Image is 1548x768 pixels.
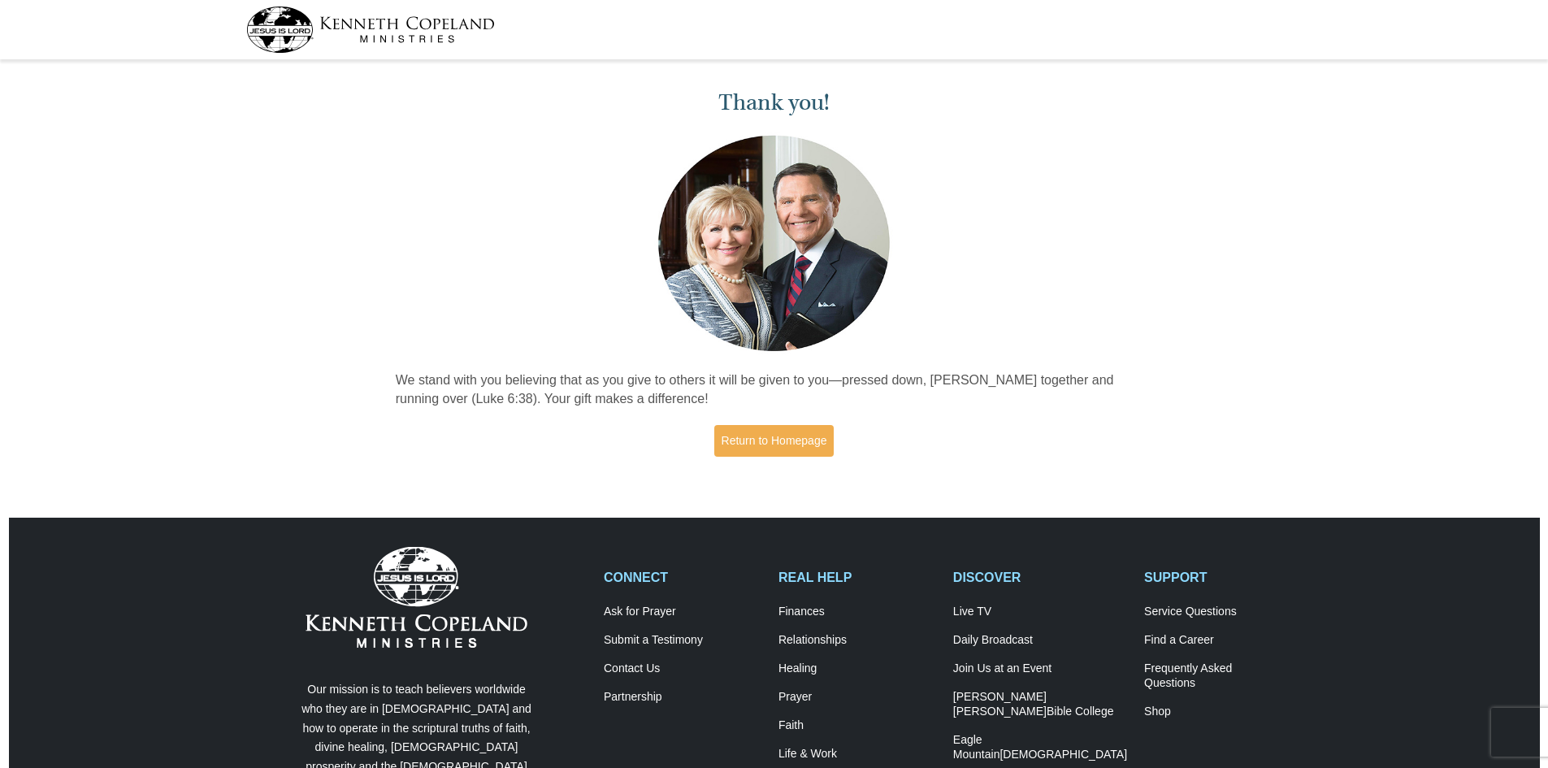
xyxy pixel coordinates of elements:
[778,662,936,676] a: Healing
[1144,605,1302,619] a: Service Questions
[953,662,1127,676] a: Join Us at an Event
[953,570,1127,585] h2: DISCOVER
[654,132,894,355] img: Kenneth and Gloria
[778,690,936,705] a: Prayer
[604,570,761,585] h2: CONNECT
[396,89,1153,116] h1: Thank you!
[1047,705,1114,718] span: Bible College
[778,570,936,585] h2: REAL HELP
[953,605,1127,619] a: Live TV
[714,425,835,457] a: Return to Homepage
[1144,662,1302,691] a: Frequently AskedQuestions
[1144,633,1302,648] a: Find a Career
[604,662,761,676] a: Contact Us
[1144,705,1302,719] a: Shop
[778,718,936,733] a: Faith
[1144,570,1302,585] h2: SUPPORT
[604,633,761,648] a: Submit a Testimony
[953,733,1127,762] a: Eagle Mountain[DEMOGRAPHIC_DATA]
[306,547,527,648] img: Kenneth Copeland Ministries
[604,690,761,705] a: Partnership
[246,7,495,53] img: kcm-header-logo.svg
[999,748,1127,761] span: [DEMOGRAPHIC_DATA]
[778,633,936,648] a: Relationships
[778,747,936,761] a: Life & Work
[396,371,1153,409] p: We stand with you believing that as you give to others it will be given to you—pressed down, [PER...
[953,633,1127,648] a: Daily Broadcast
[953,690,1127,719] a: [PERSON_NAME] [PERSON_NAME]Bible College
[604,605,761,619] a: Ask for Prayer
[778,605,936,619] a: Finances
